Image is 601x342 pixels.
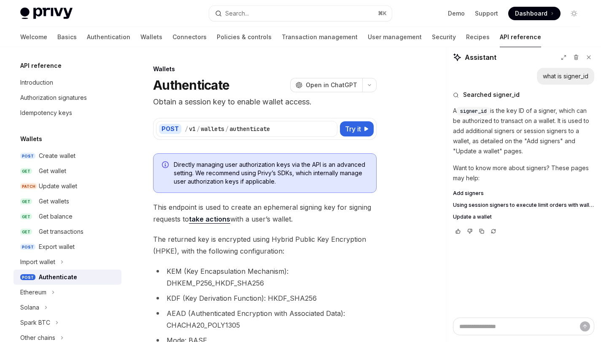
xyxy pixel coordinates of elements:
[453,190,484,197] span: Add signers
[13,239,121,254] a: POSTExport wallet
[453,190,594,197] a: Add signers
[466,27,490,47] a: Recipes
[13,179,121,194] a: PATCHUpdate wallet
[153,307,377,331] li: AEAD (Authenticated Encryption with Associated Data): CHACHA20_POLY1305
[453,202,594,208] a: Using session signers to execute limit orders with wallets
[197,125,200,133] div: /
[153,96,377,108] p: Obtain a session key to enable wallet access.
[39,166,66,176] div: Get wallet
[185,125,188,133] div: /
[13,163,121,179] a: GETGet wallet
[20,61,62,71] h5: API reference
[306,81,357,89] span: Open in ChatGPT
[453,214,492,220] span: Update a wallet
[448,9,465,18] a: Demo
[20,168,32,174] span: GET
[153,201,377,225] span: This endpoint is used to create an ephemeral signing key for signing requests to with a user’s wa...
[20,287,46,297] div: Ethereum
[189,125,196,133] div: v1
[57,27,77,47] a: Basics
[20,198,32,205] span: GET
[378,10,387,17] span: ⌘ K
[290,78,362,92] button: Open in ChatGPT
[20,214,32,220] span: GET
[174,160,368,186] span: Directly managing user authorization keys via the API is an advanced setting. We recommend using ...
[567,7,581,20] button: Toggle dark mode
[172,27,207,47] a: Connectors
[13,105,121,120] a: Idempotency keys
[432,27,456,47] a: Security
[39,227,84,237] div: Get transactions
[189,215,230,224] a: take actions
[460,108,487,115] span: signer_id
[229,125,270,133] div: authenticate
[153,265,377,289] li: KEM (Key Encapsulation Mechanism): DHKEM_P256_HKDF_SHA256
[580,321,590,331] button: Send message
[87,27,130,47] a: Authentication
[20,27,47,47] a: Welcome
[20,274,35,281] span: POST
[20,8,73,19] img: light logo
[368,27,422,47] a: User management
[13,90,121,105] a: Authorization signatures
[463,91,520,99] span: Searched signer_id
[20,302,39,313] div: Solana
[39,196,69,206] div: Get wallets
[453,106,594,156] p: A is the key ID of a signer, which can be authorized to transact on a wallet. It is used to add a...
[543,72,588,80] div: what is signer_id
[20,77,53,88] div: Introduction
[453,163,594,183] p: Want to know more about signers? These pages may help:
[13,148,121,163] a: POSTCreate wallet
[13,224,121,239] a: GETGet transactions
[13,209,121,224] a: GETGet balance
[162,161,170,170] svg: Info
[515,9,547,18] span: Dashboard
[209,6,391,21] button: Search...⌘K
[20,229,32,235] span: GET
[39,181,77,191] div: Update wallet
[20,244,35,250] span: POST
[508,7,561,20] a: Dashboard
[153,65,377,73] div: Wallets
[20,93,87,103] div: Authorization signatures
[140,27,162,47] a: Wallets
[225,8,249,19] div: Search...
[20,153,35,159] span: POST
[159,124,181,134] div: POST
[153,233,377,257] span: The returned key is encrypted using Hybrid Public Key Encryption (HPKE), with the following confi...
[282,27,358,47] a: Transaction management
[13,194,121,209] a: GETGet wallets
[20,108,72,118] div: Idempotency keys
[39,151,75,161] div: Create wallet
[13,75,121,90] a: Introduction
[500,27,541,47] a: API reference
[39,242,75,252] div: Export wallet
[453,214,594,220] a: Update a wallet
[20,318,50,328] div: Spark BTC
[217,27,272,47] a: Policies & controls
[225,125,229,133] div: /
[39,272,77,282] div: Authenticate
[153,77,229,93] h1: Authenticate
[20,183,37,190] span: PATCH
[453,91,594,99] button: Searched signer_id
[340,121,374,136] button: Try it
[20,257,55,267] div: Import wallet
[475,9,498,18] a: Support
[201,125,224,133] div: wallets
[345,124,361,134] span: Try it
[465,52,496,62] span: Assistant
[39,211,73,222] div: Get balance
[20,134,42,144] h5: Wallets
[153,292,377,304] li: KDF (Key Derivation Function): HKDF_SHA256
[13,270,121,285] a: POSTAuthenticate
